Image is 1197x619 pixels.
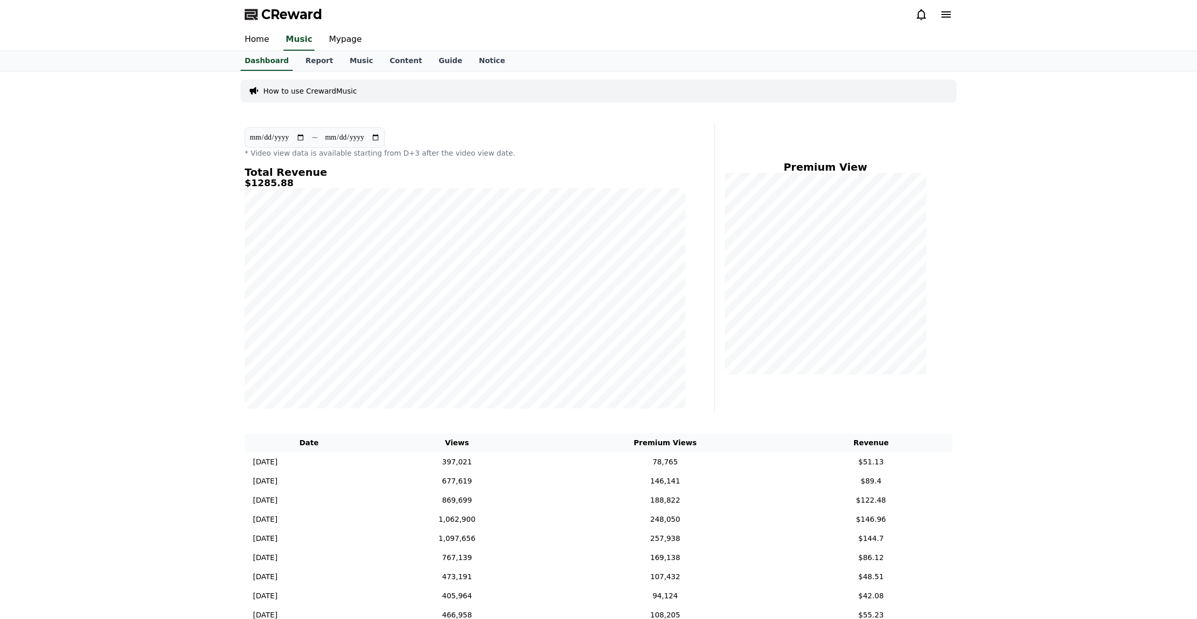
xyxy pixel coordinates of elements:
[373,529,541,548] td: 1,097,656
[790,452,952,472] td: $51.13
[373,433,541,452] th: Views
[790,433,952,452] th: Revenue
[541,510,789,529] td: 248,050
[790,529,952,548] td: $144.7
[373,567,541,586] td: 473,191
[253,552,277,563] p: [DATE]
[253,457,277,467] p: [DATE]
[253,591,277,601] p: [DATE]
[253,533,277,544] p: [DATE]
[341,51,381,71] a: Music
[236,29,277,51] a: Home
[253,495,277,506] p: [DATE]
[283,29,315,51] a: Music
[541,433,789,452] th: Premium Views
[541,452,789,472] td: 78,765
[373,510,541,529] td: 1,062,900
[541,586,789,606] td: 94,124
[245,148,685,158] p: * Video view data is available starting from D+3 after the video view date.
[253,476,277,487] p: [DATE]
[245,433,373,452] th: Date
[541,529,789,548] td: 257,938
[790,567,952,586] td: $48.51
[541,472,789,491] td: 146,141
[381,51,430,71] a: Content
[373,548,541,567] td: 767,139
[261,6,322,23] span: CReward
[373,452,541,472] td: 397,021
[321,29,370,51] a: Mypage
[790,472,952,491] td: $89.4
[263,86,357,96] a: How to use CrewardMusic
[790,548,952,567] td: $86.12
[430,51,471,71] a: Guide
[245,178,685,188] h5: $1285.88
[241,51,293,71] a: Dashboard
[723,161,927,173] h4: Premium View
[253,514,277,525] p: [DATE]
[471,51,514,71] a: Notice
[311,131,318,144] p: ~
[541,548,789,567] td: 169,138
[790,491,952,510] td: $122.48
[541,491,789,510] td: 188,822
[373,586,541,606] td: 405,964
[373,491,541,510] td: 869,699
[253,571,277,582] p: [DATE]
[373,472,541,491] td: 677,619
[245,167,685,178] h4: Total Revenue
[541,567,789,586] td: 107,432
[245,6,322,23] a: CReward
[297,51,341,71] a: Report
[790,586,952,606] td: $42.08
[790,510,952,529] td: $146.96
